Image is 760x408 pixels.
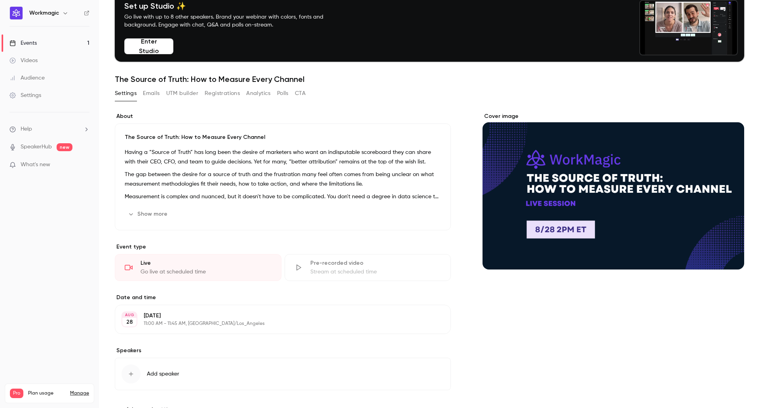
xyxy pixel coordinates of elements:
[29,9,59,17] h6: Workmagic
[277,87,289,100] button: Polls
[115,112,451,120] label: About
[115,87,137,100] button: Settings
[115,358,451,390] button: Add speaker
[126,318,133,326] p: 28
[295,87,306,100] button: CTA
[483,112,744,120] label: Cover image
[125,133,441,141] p: The Source of Truth: How to Measure Every Channel
[122,312,137,318] div: AUG
[28,390,65,397] span: Plan usage
[141,268,272,276] div: Go live at scheduled time
[115,347,451,355] label: Speakers
[125,148,441,167] p: Having a “Source of Truth” has long been the desire of marketers who want an indisputable scorebo...
[144,321,409,327] p: 11:00 AM - 11:45 AM, [GEOGRAPHIC_DATA]/Los_Angeles
[310,259,441,267] div: Pre-recorded video
[147,370,179,378] span: Add speaker
[21,143,52,151] a: SpeakerHub
[125,192,441,201] p: Measurement is complex and nuanced, but it doesn't have to be complicated. You don't need a degre...
[310,268,441,276] div: Stream at scheduled time
[115,243,451,251] p: Event type
[9,57,38,65] div: Videos
[10,7,23,19] img: Workmagic
[9,125,89,133] li: help-dropdown-opener
[115,294,451,302] label: Date and time
[483,112,744,269] section: Cover image
[125,208,172,220] button: Show more
[144,312,409,320] p: [DATE]
[205,87,240,100] button: Registrations
[124,1,342,11] h4: Set up Studio ✨
[115,74,744,84] h1: The Source of Truth: How to Measure Every Channel
[9,74,45,82] div: Audience
[9,39,37,47] div: Events
[124,38,173,54] button: Enter Studio
[166,87,198,100] button: UTM builder
[70,390,89,397] a: Manage
[285,254,451,281] div: Pre-recorded videoStream at scheduled time
[124,13,342,29] p: Go live with up to 8 other speakers. Brand your webinar with colors, fonts and background. Engage...
[21,125,32,133] span: Help
[57,143,72,151] span: new
[143,87,160,100] button: Emails
[125,170,441,189] p: The gap between the desire for a source of truth and the frustration many feel often comes from b...
[246,87,271,100] button: Analytics
[21,161,50,169] span: What's new
[10,389,23,398] span: Pro
[141,259,272,267] div: Live
[115,254,281,281] div: LiveGo live at scheduled time
[9,91,41,99] div: Settings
